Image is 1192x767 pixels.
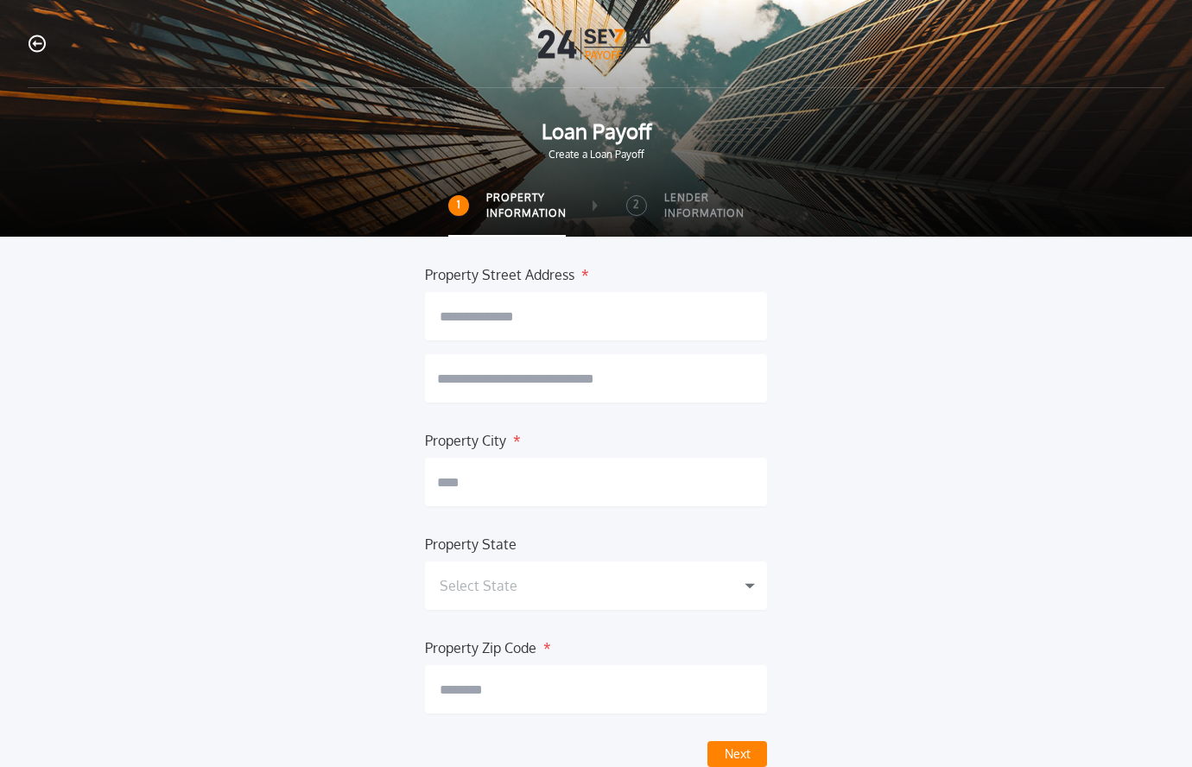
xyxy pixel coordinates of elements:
[425,264,574,278] label: Property Street Address
[28,147,1164,162] span: Create a Loan Payoff
[425,534,517,548] label: Property State
[425,637,536,651] label: Property Zip Code
[538,28,654,60] img: Logo
[425,430,506,444] label: Property City
[664,190,745,221] label: Lender Information
[633,198,639,212] h2: 2
[457,198,460,212] h2: 1
[425,561,767,610] button: Select State
[486,190,567,221] label: Property Information
[28,116,1164,147] span: Loan Payoff
[707,741,767,767] button: Next
[440,575,517,596] h1: Select State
